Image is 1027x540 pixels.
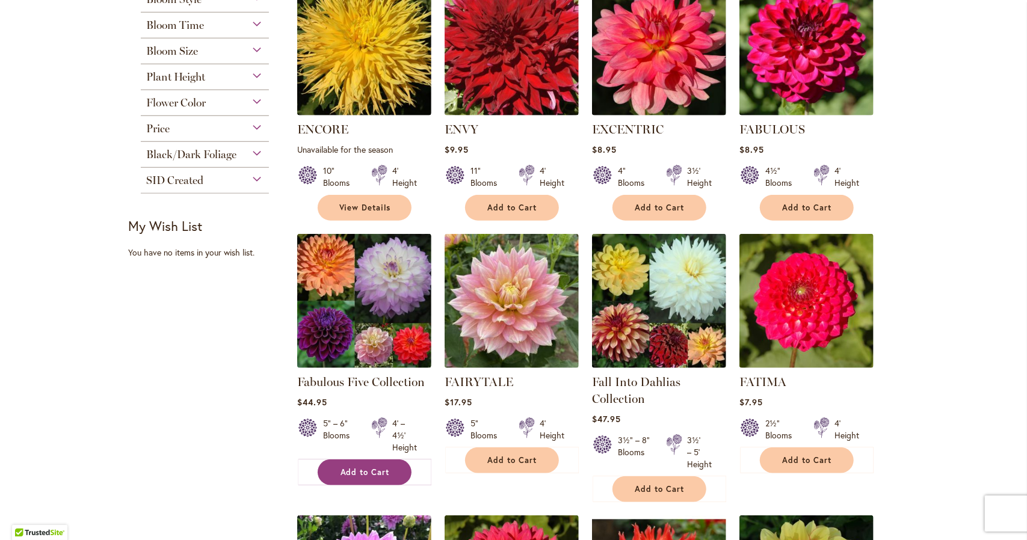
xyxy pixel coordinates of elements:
[635,203,685,213] span: Add to Cart
[297,122,348,137] a: ENCORE
[470,417,504,441] div: 5" Blooms
[339,203,391,213] span: View Details
[297,359,431,370] a: Fabulous Five Collection
[765,165,799,189] div: 4½" Blooms
[739,359,874,370] a: FATIMA
[783,455,832,465] span: Add to Cart
[739,122,805,137] a: FABULOUS
[783,203,832,213] span: Add to Cart
[765,417,799,441] div: 2½" Blooms
[129,217,203,235] strong: My Wish List
[147,70,206,84] span: Plant Height
[297,375,425,389] a: Fabulous Five Collection
[445,234,579,368] img: Fairytale
[760,447,854,473] button: Add to Cart
[488,455,537,465] span: Add to Cart
[739,234,874,368] img: FATIMA
[147,44,199,58] span: Bloom Size
[739,396,763,408] span: $7.95
[834,165,859,189] div: 4' Height
[318,459,412,485] button: Add to Cart
[297,396,327,408] span: $44.95
[592,359,726,370] a: Fall Into Dahlias Collection
[592,106,726,118] a: EXCENTRIC
[147,122,170,135] span: Price
[760,195,854,221] button: Add to Cart
[147,148,237,161] span: Black/Dark Foliage
[635,484,685,494] span: Add to Cart
[592,375,680,406] a: Fall Into Dahlias Collection
[465,195,559,221] button: Add to Cart
[739,375,786,389] a: FATIMA
[687,434,712,470] div: 3½' – 5' Height
[323,417,357,453] div: 5" – 6" Blooms
[392,165,417,189] div: 4' Height
[618,165,652,189] div: 4" Blooms
[592,413,621,425] span: $47.95
[129,247,289,259] div: You have no items in your wish list.
[9,497,43,531] iframe: Launch Accessibility Center
[445,375,513,389] a: FAIRYTALE
[540,417,564,441] div: 4' Height
[739,144,764,155] span: $8.95
[318,195,412,221] a: View Details
[445,144,469,155] span: $9.95
[470,165,504,189] div: 11" Blooms
[392,417,417,453] div: 4' – 4½' Height
[147,174,204,187] span: SID Created
[739,106,874,118] a: FABULOUS
[540,165,564,189] div: 4' Height
[618,434,652,470] div: 3½" – 8" Blooms
[612,476,706,502] button: Add to Cart
[147,19,205,32] span: Bloom Time
[445,122,478,137] a: ENVY
[297,106,431,118] a: ENCORE
[147,96,206,109] span: Flower Color
[445,359,579,370] a: Fairytale
[323,165,357,189] div: 10" Blooms
[834,417,859,441] div: 4' Height
[341,467,390,477] span: Add to Cart
[488,203,537,213] span: Add to Cart
[297,144,431,155] p: Unavailable for the season
[612,195,706,221] button: Add to Cart
[465,447,559,473] button: Add to Cart
[592,234,726,368] img: Fall Into Dahlias Collection
[592,122,664,137] a: EXCENTRIC
[445,396,472,408] span: $17.95
[297,234,431,368] img: Fabulous Five Collection
[687,165,712,189] div: 3½' Height
[592,144,617,155] span: $8.95
[445,106,579,118] a: Envy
